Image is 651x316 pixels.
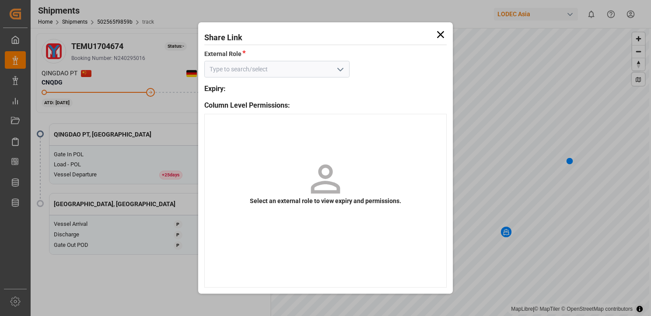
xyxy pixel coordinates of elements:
[204,84,226,94] div: Expiry:
[204,48,246,59] label: External Role
[204,61,350,77] input: Type to search/select
[204,28,447,43] h1: Share Link
[204,100,290,111] span: Column Level Permissions:
[333,63,346,76] button: open menu
[248,195,403,207] p: Select an external role to view expiry and permissions.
